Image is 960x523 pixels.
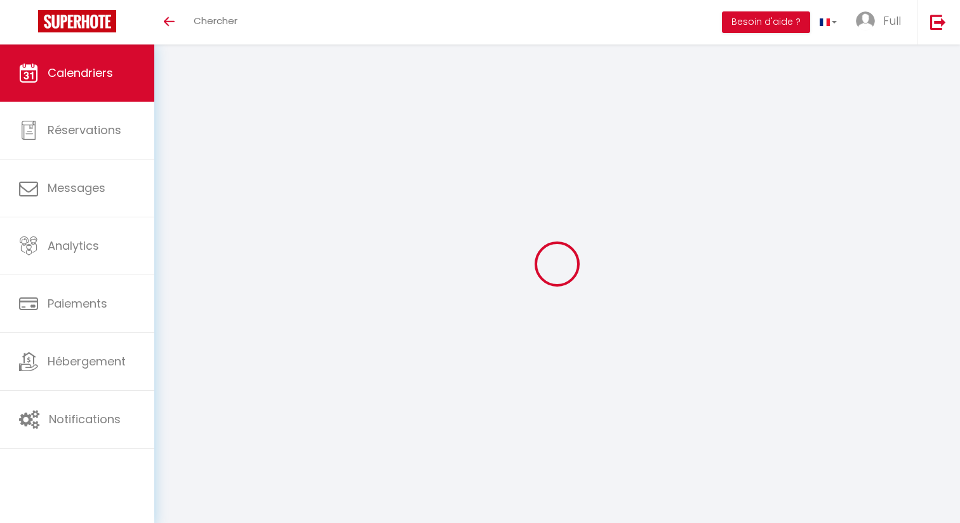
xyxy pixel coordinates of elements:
span: Notifications [49,411,121,427]
span: Réservations [48,122,121,138]
button: Besoin d'aide ? [722,11,810,33]
span: Messages [48,180,105,196]
span: Calendriers [48,65,113,81]
span: Chercher [194,14,237,27]
img: ... [856,11,875,31]
img: Super Booking [38,10,116,32]
img: logout [930,14,946,30]
span: Analytics [48,238,99,254]
span: Paiements [48,295,107,311]
span: Full [883,13,901,29]
span: Hébergement [48,353,126,369]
